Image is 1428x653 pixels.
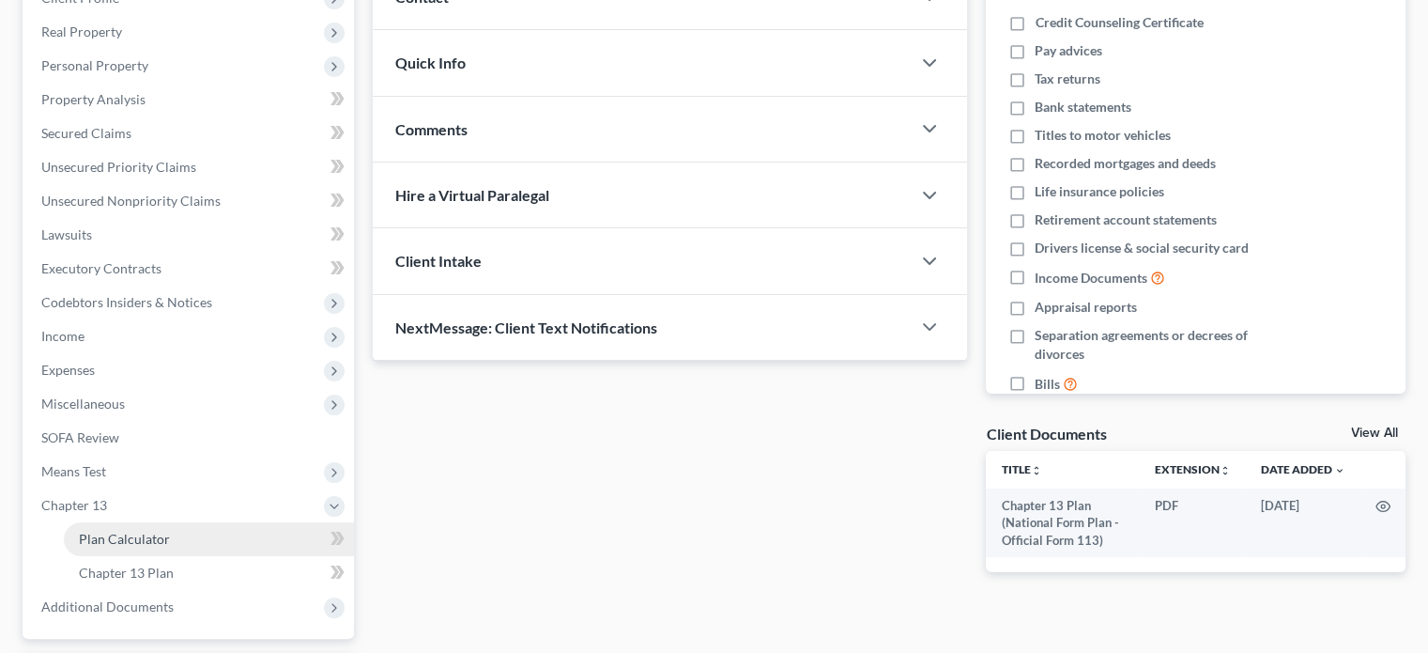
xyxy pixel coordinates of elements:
span: Tax returns [1035,70,1100,88]
span: Titles to motor vehicles [1035,126,1171,145]
a: Lawsuits [26,218,354,252]
span: Real Property [41,23,122,39]
span: Client Intake [395,252,482,270]
span: Separation agreements or decrees of divorces [1035,326,1284,364]
span: Property Analysis [41,91,146,107]
span: Additional Documents [41,599,174,614]
td: Chapter 13 Plan (National Form Plan - Official Form 113) [986,489,1140,557]
span: Personal Property [41,57,148,73]
a: Extensionunfold_more [1155,462,1231,476]
a: Plan Calculator [64,522,354,556]
span: Means Test [41,463,106,479]
a: Secured Claims [26,117,354,150]
span: Plan Calculator [79,531,170,547]
span: Credit Counseling Certificate [1035,13,1203,32]
a: SOFA Review [26,421,354,455]
i: expand_more [1334,465,1345,476]
td: PDF [1140,489,1246,557]
span: Income [41,328,84,344]
a: View All [1351,427,1398,440]
span: NextMessage: Client Text Notifications [395,319,657,336]
span: Expenses [41,362,95,378]
a: Executory Contracts [26,252,354,286]
span: Chapter 13 [41,497,107,513]
span: Quick Info [395,54,466,71]
span: Secured Claims [41,125,131,141]
span: Pay advices [1035,41,1102,60]
span: Unsecured Nonpriority Claims [41,193,221,209]
div: Client Documents [986,424,1106,443]
span: Retirement account statements [1035,210,1217,229]
span: Recorded mortgages and deeds [1035,154,1216,173]
span: Miscellaneous [41,396,125,412]
span: Income Documents [1035,269,1147,288]
i: unfold_more [1030,465,1041,476]
a: Unsecured Priority Claims [26,150,354,184]
span: Chapter 13 Plan [79,565,174,581]
span: Lawsuits [41,226,92,242]
span: Executory Contracts [41,260,161,276]
a: Chapter 13 Plan [64,556,354,590]
a: Property Analysis [26,83,354,117]
span: Hire a Virtual Paralegal [395,186,549,204]
span: Appraisal reports [1035,298,1137,317]
span: Drivers license & social security card [1035,239,1249,257]
span: Codebtors Insiders & Notices [41,294,212,310]
span: Bills [1035,375,1060,394]
span: SOFA Review [41,429,119,445]
i: unfold_more [1220,465,1231,476]
td: [DATE] [1246,489,1360,557]
span: Comments [395,120,468,138]
span: Unsecured Priority Claims [41,159,196,175]
span: Life insurance policies [1035,182,1164,201]
a: Titleunfold_more [1001,462,1041,476]
a: Unsecured Nonpriority Claims [26,184,354,218]
span: Bank statements [1035,98,1131,117]
a: Date Added expand_more [1261,462,1345,476]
